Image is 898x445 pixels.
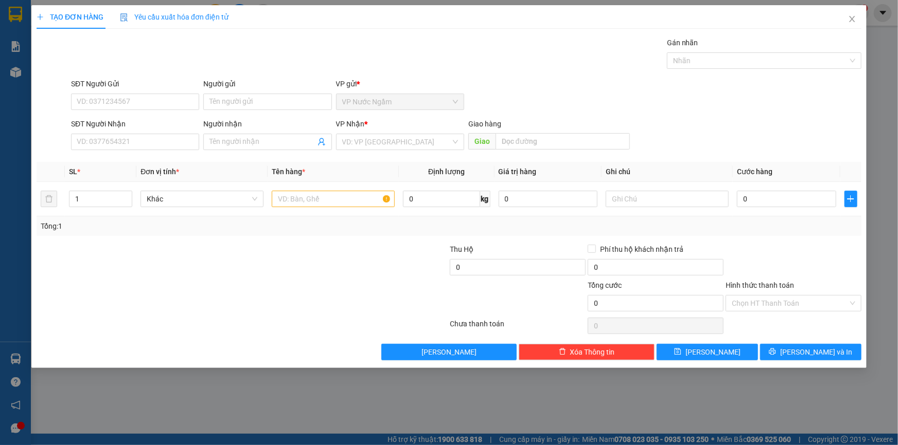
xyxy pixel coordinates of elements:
button: plus [844,191,857,207]
span: delete [559,348,566,356]
span: [PERSON_NAME] và In [781,346,853,358]
span: printer [769,348,777,356]
button: save[PERSON_NAME] [657,344,758,360]
label: Hình thức thanh toán [726,281,794,289]
img: icon [120,13,128,22]
span: Cước hàng [737,168,772,176]
button: printer[PERSON_NAME] và In [760,344,861,360]
div: Chưa thanh toán [449,318,587,336]
div: VP gửi [336,78,464,89]
span: Xóa Thông tin [570,346,615,358]
button: deleteXóa Thông tin [519,344,655,360]
div: Người nhận [203,118,331,129]
input: 0 [499,191,598,207]
input: Dọc đường [496,133,630,150]
span: plus [37,13,44,21]
span: user-add [318,138,326,146]
span: Đơn vị tính [140,168,179,176]
span: VP Nước Ngầm [342,94,458,109]
label: Gán nhãn [667,39,698,47]
span: Định lượng [428,168,465,176]
input: Ghi Chú [606,191,729,207]
div: Người gửi [203,78,331,89]
span: VP Nhận [336,120,365,128]
button: [PERSON_NAME] [381,344,517,360]
span: Giá trị hàng [499,168,537,176]
span: kg [480,191,490,207]
span: Phí thu hộ khách nhận trả [596,244,688,255]
span: Khác [147,191,257,207]
span: SL [69,168,77,176]
div: SĐT Người Gửi [71,78,199,89]
span: close [848,15,856,23]
span: Tên hàng [272,168,305,176]
span: save [674,348,681,356]
span: [PERSON_NAME] [421,346,477,358]
span: TẠO ĐƠN HÀNG [37,13,103,21]
input: VD: Bàn, Ghế [272,191,395,207]
div: SĐT Người Nhận [71,118,199,129]
span: Tổng cước [588,281,622,289]
span: Yêu cầu xuất hóa đơn điện tử [120,13,228,21]
button: Close [838,5,867,34]
th: Ghi chú [602,162,733,182]
button: delete [41,191,57,207]
div: Tổng: 1 [41,220,347,232]
span: [PERSON_NAME] [685,346,741,358]
span: plus [845,195,857,203]
span: Giao hàng [468,120,501,128]
span: Thu Hộ [450,245,473,253]
span: Giao [468,133,496,150]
